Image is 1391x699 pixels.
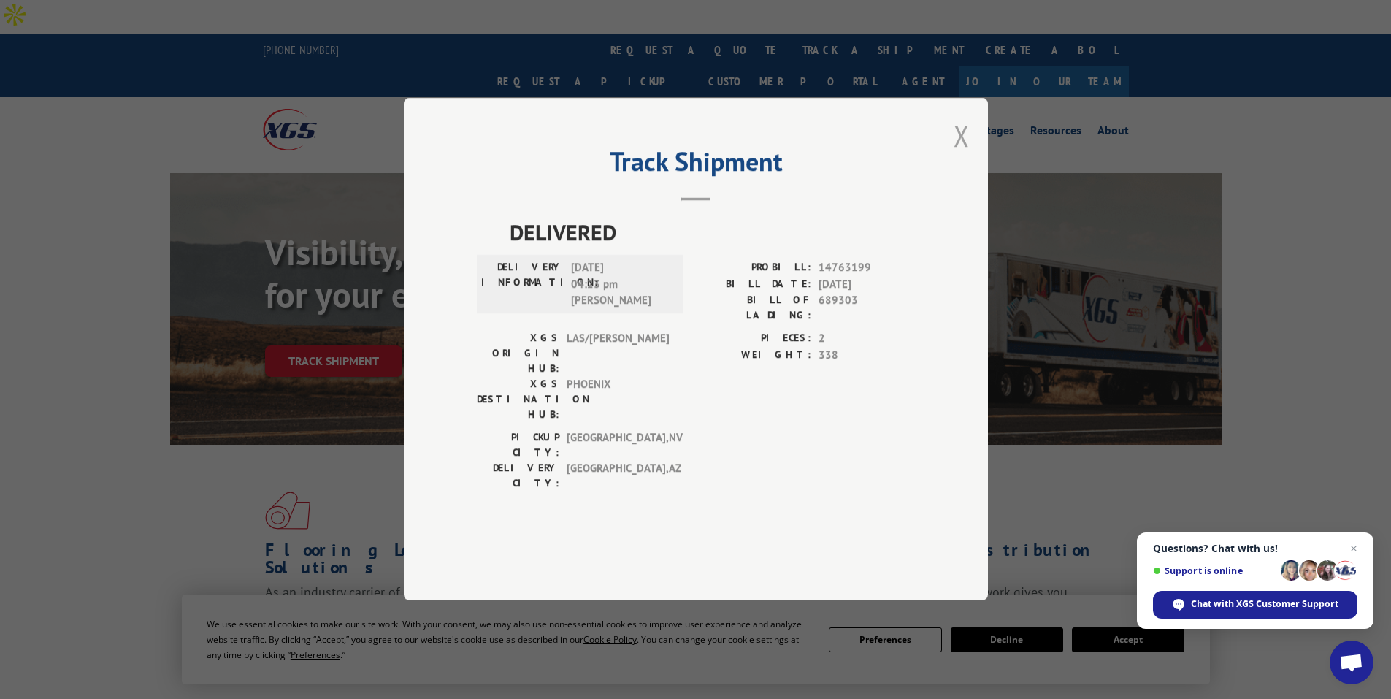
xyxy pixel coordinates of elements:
[1153,565,1276,576] span: Support is online
[477,377,559,423] label: XGS DESTINATION HUB:
[819,331,915,348] span: 2
[567,461,665,492] span: [GEOGRAPHIC_DATA] , AZ
[510,216,915,249] span: DELIVERED
[1153,591,1357,619] div: Chat with XGS Customer Support
[819,347,915,364] span: 338
[567,430,665,461] span: [GEOGRAPHIC_DATA] , NV
[954,116,970,155] button: Close modal
[819,276,915,293] span: [DATE]
[1153,543,1357,554] span: Questions? Chat with us!
[696,347,811,364] label: WEIGHT:
[477,331,559,377] label: XGS ORIGIN HUB:
[477,151,915,179] h2: Track Shipment
[1330,641,1373,684] div: Open chat
[819,260,915,277] span: 14763199
[571,260,670,310] span: [DATE] 04:23 pm [PERSON_NAME]
[696,260,811,277] label: PROBILL:
[696,276,811,293] label: BILL DATE:
[567,377,665,423] span: PHOENIX
[567,331,665,377] span: LAS/[PERSON_NAME]
[1345,540,1363,557] span: Close chat
[696,293,811,324] label: BILL OF LADING:
[477,430,559,461] label: PICKUP CITY:
[481,260,564,310] label: DELIVERY INFORMATION:
[1191,597,1338,611] span: Chat with XGS Customer Support
[819,293,915,324] span: 689303
[696,331,811,348] label: PIECES:
[477,461,559,492] label: DELIVERY CITY:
